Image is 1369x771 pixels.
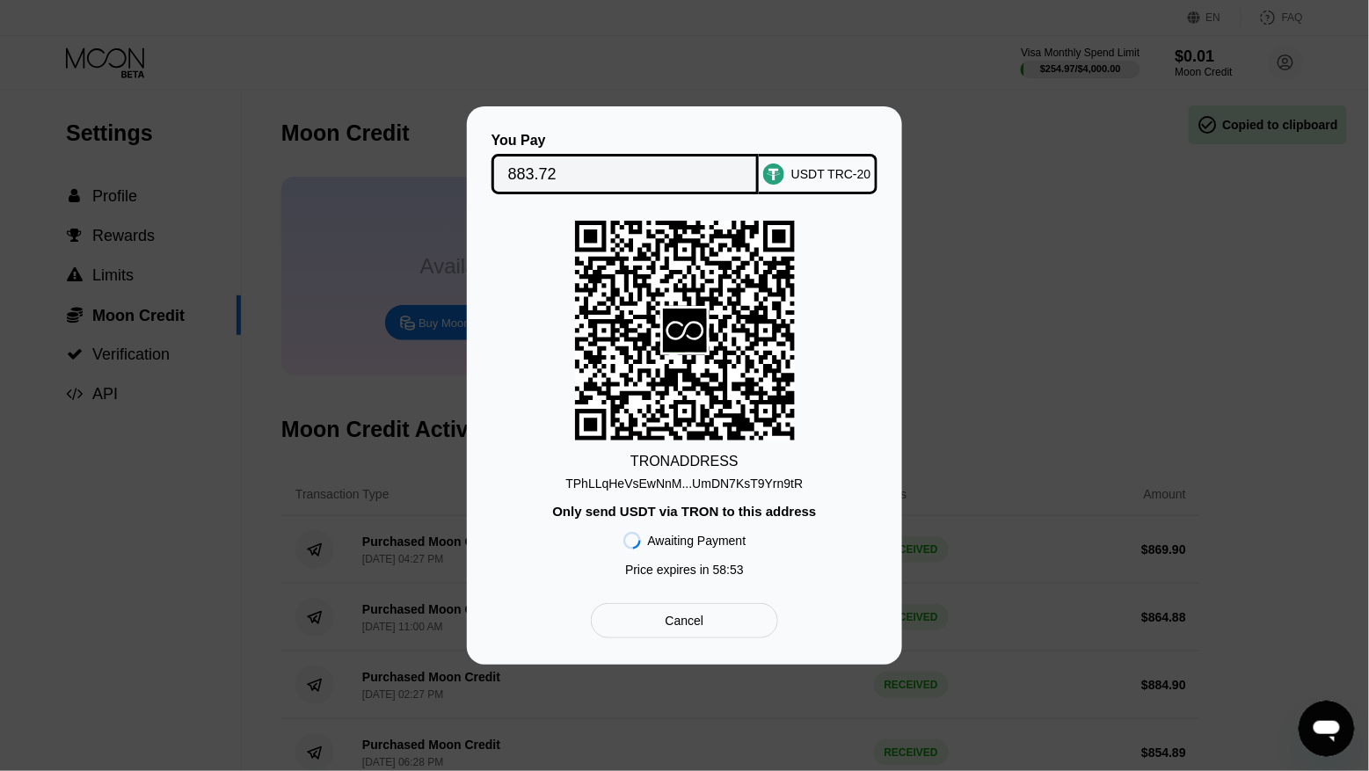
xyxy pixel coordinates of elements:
[648,534,746,548] div: Awaiting Payment
[493,133,876,194] div: You PayUSDT TRC-20
[492,133,760,149] div: You Pay
[666,613,704,629] div: Cancel
[591,603,778,638] div: Cancel
[566,469,804,491] div: TPhLLqHeVsEwNnM...UmDN7KsT9Yrn9tR
[625,563,744,577] div: Price expires in
[1299,701,1355,757] iframe: Кнопка запуска окна обмена сообщениями
[630,454,739,469] div: TRON ADDRESS
[552,504,816,519] div: Only send USDT via TRON to this address
[566,476,804,491] div: TPhLLqHeVsEwNnM...UmDN7KsT9Yrn9tR
[791,167,871,181] div: USDT TRC-20
[713,563,744,577] span: 58 : 53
